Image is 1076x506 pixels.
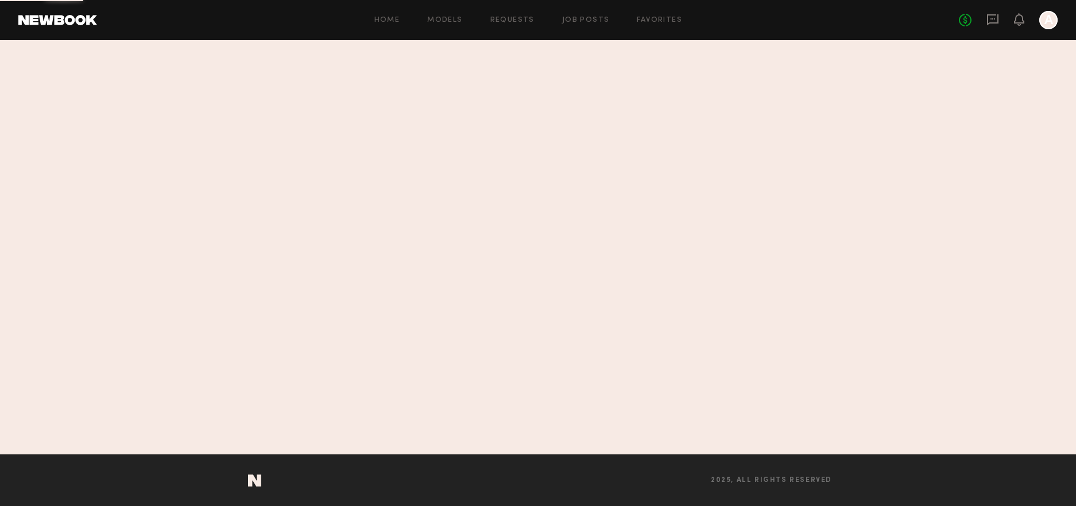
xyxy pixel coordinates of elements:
[1039,11,1058,29] a: A
[427,17,462,24] a: Models
[637,17,682,24] a: Favorites
[711,477,832,484] span: 2025, all rights reserved
[374,17,400,24] a: Home
[562,17,610,24] a: Job Posts
[490,17,535,24] a: Requests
